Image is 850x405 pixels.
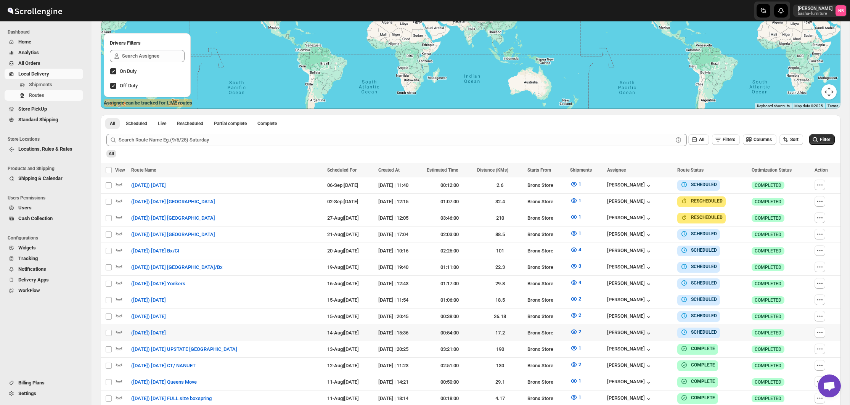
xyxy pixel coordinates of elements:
div: 29.8 [477,280,523,288]
div: 01:06:00 [427,296,472,304]
span: Home [18,39,31,45]
b: COMPLETE [691,362,715,368]
div: [DATE] | 18:14 [378,395,423,402]
span: COMPLETED [755,313,781,320]
span: 4 [578,280,581,285]
span: ([DATE]) [DATE] [131,313,166,320]
div: 18.5 [477,296,523,304]
span: Settings [18,391,36,396]
span: Users [18,205,32,211]
button: Notifications [5,264,83,275]
button: SCHEDULED [680,230,717,238]
button: SCHEDULED [680,328,717,336]
span: COMPLETED [755,264,781,270]
span: 21-Aug | [DATE] [327,231,359,237]
span: All [110,121,115,127]
span: ([DATE]) [DATE] Bx/Ct [131,247,179,255]
span: ([DATE]) [DATE] [131,296,166,304]
button: ([DATE]) [DATE] [GEOGRAPHIC_DATA]/Bx [127,261,227,273]
span: 1 [578,230,581,236]
span: WorkFlow [18,288,40,293]
span: 15-Aug | [DATE] [327,313,359,319]
button: [PERSON_NAME] [607,215,652,222]
span: COMPLETED [755,199,781,205]
div: [PERSON_NAME] [607,182,652,190]
span: Widgets [18,245,36,251]
div: Bronx Store [527,395,566,402]
div: 02:26:00 [427,247,472,255]
button: [PERSON_NAME] [607,264,652,272]
span: 20-Aug | [DATE] [327,248,359,254]
img: Google [103,99,128,109]
button: Billing Plans [5,378,83,388]
button: WorkFlow [5,285,83,296]
div: [PERSON_NAME] [607,231,652,239]
div: Bronx Store [527,313,566,320]
button: SCHEDULED [680,279,717,287]
div: [PERSON_NAME] [607,362,652,370]
span: COMPLETED [755,281,781,287]
span: COMPLETED [755,215,781,221]
div: 00:18:00 [427,395,472,402]
button: ([DATE]) [DATE] [GEOGRAPHIC_DATA] [127,228,220,241]
button: All routes [105,118,120,129]
div: 32.4 [477,198,523,206]
button: Delivery Apps [5,275,83,285]
button: Home [5,37,83,47]
button: Shipments [5,79,83,90]
span: Sort [790,137,799,142]
span: Standard Shipping [18,117,58,122]
div: Bronx Store [527,231,566,238]
button: Analytics [5,47,83,58]
button: [PERSON_NAME] [607,297,652,304]
div: [PERSON_NAME] [607,395,652,403]
div: 4.17 [477,395,523,402]
input: Search Assignee [122,50,185,62]
button: 1 [566,178,586,190]
button: [PERSON_NAME] [607,329,652,337]
span: Assignee [607,167,626,173]
div: [DATE] | 15:36 [378,329,423,337]
div: [DATE] | 12:43 [378,280,423,288]
span: 2 [578,329,581,334]
span: 1 [578,345,581,351]
span: Columns [754,137,772,142]
button: Widgets [5,243,83,253]
div: Bronx Store [527,182,566,189]
div: [DATE] | 14:21 [378,378,423,386]
span: COMPLETED [755,379,781,385]
button: [PERSON_NAME] [607,346,652,354]
span: ([DATE]) [DATE] [GEOGRAPHIC_DATA] [131,214,215,222]
button: User menu [793,5,847,17]
div: [DATE] | 11:23 [378,362,423,370]
span: Estimated Time [427,167,458,173]
p: basha-furniture [798,11,832,16]
div: [DATE] | 11:40 [378,182,423,189]
span: 4 [578,247,581,252]
div: 88.5 [477,231,523,238]
span: 14-Aug | [DATE] [327,330,359,336]
div: 03:21:00 [427,346,472,353]
button: SCHEDULED [680,181,717,188]
button: 2 [566,358,586,371]
span: COMPLETED [755,248,781,254]
button: All [688,134,709,145]
div: Bronx Store [527,329,566,337]
div: 101 [477,247,523,255]
p: [PERSON_NAME] [798,5,832,11]
button: ([DATE]) [DATE] UPSTATE [GEOGRAPHIC_DATA] [127,343,242,355]
b: SCHEDULED [691,231,717,236]
span: Created At [378,167,400,173]
span: ([DATE]) [DATE] [GEOGRAPHIC_DATA] [131,231,215,238]
span: Shipments [570,167,592,173]
span: Store Locations [8,136,86,142]
div: 00:38:00 [427,313,472,320]
div: [DATE] | 20:25 [378,346,423,353]
button: All Orders [5,58,83,69]
button: SCHEDULED [680,246,717,254]
div: [PERSON_NAME] [607,313,652,321]
button: COMPLETE [680,378,715,385]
